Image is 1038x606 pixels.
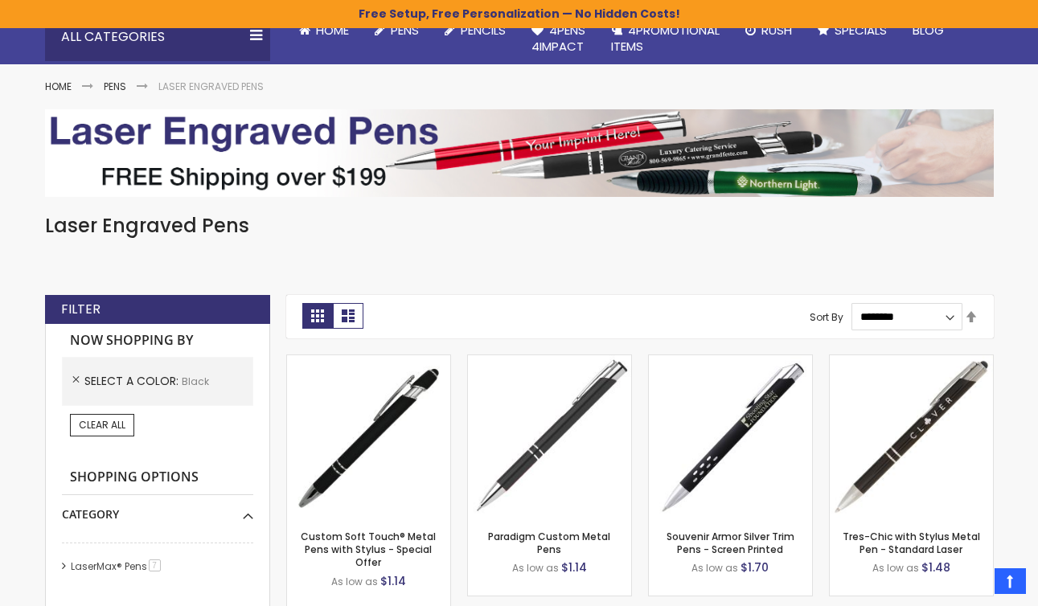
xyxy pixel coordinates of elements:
a: Souvenur Armor Silver Trim Pens-Black [649,354,812,368]
span: Home [316,22,349,39]
div: All Categories [45,13,270,61]
a: Tres-Chic with Stylus Metal Pen - Standard Laser-Black [830,354,993,368]
a: LaserMax® Pens7 [67,559,166,573]
span: Pens [391,22,419,39]
a: Rush [732,13,805,48]
a: 4Pens4impact [519,13,598,65]
span: 4PROMOTIONAL ITEMS [611,22,720,55]
img: Laser Engraved Pens [45,109,994,196]
span: $1.14 [380,573,406,589]
h1: Laser Engraved Pens [45,213,994,239]
span: Rush [761,22,792,39]
a: Paradigm Custom Metal Pens [488,530,610,556]
strong: Filter [61,301,101,318]
a: Souvenir Armor Silver Trim Pens - Screen Printed [667,530,794,556]
img: Tres-Chic with Stylus Metal Pen - Standard Laser-Black [830,355,993,518]
span: Black [182,375,209,388]
a: Home [45,80,72,93]
span: As low as [512,561,559,575]
div: Category [62,495,253,522]
strong: Shopping Options [62,461,253,495]
span: As low as [331,575,378,588]
span: Blog [913,22,944,39]
span: 7 [149,559,161,571]
img: Custom Soft Touch® Metal Pens with Stylus-Black [287,355,450,518]
a: Pens [104,80,126,93]
span: Pencils [461,22,506,39]
a: Specials [805,13,900,48]
a: 4PROMOTIONALITEMS [598,13,732,65]
span: Clear All [79,418,125,432]
a: Paragon Plus-Black [468,354,631,368]
a: Custom Soft Touch® Metal Pens with Stylus-Black [287,354,450,368]
span: $1.14 [561,559,587,575]
span: Specials [835,22,887,39]
span: Select A Color [84,373,182,389]
img: Paragon Plus-Black [468,355,631,518]
a: Pens [362,13,432,48]
strong: Grid [302,303,333,329]
img: Souvenur Armor Silver Trim Pens-Black [649,355,812,518]
strong: Laser Engraved Pens [158,80,264,93]
span: 4Pens 4impact [531,22,585,55]
label: Sort By [810,309,843,323]
a: Clear All [70,414,134,436]
a: Home [286,13,362,48]
a: Blog [900,13,957,48]
a: Custom Soft Touch® Metal Pens with Stylus - Special Offer [301,530,436,569]
a: Pencils [432,13,519,48]
strong: Now Shopping by [62,324,253,358]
